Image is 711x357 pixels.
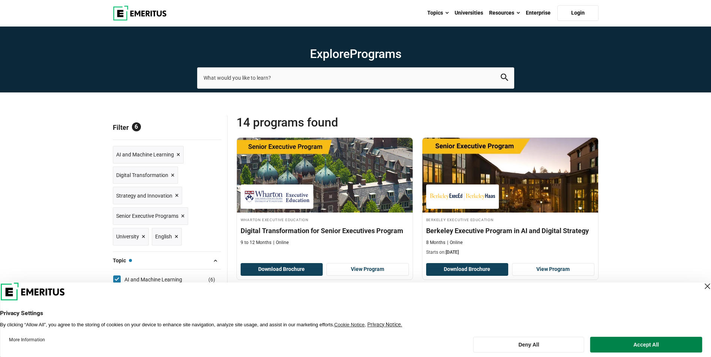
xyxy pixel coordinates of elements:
button: search [501,74,508,82]
a: AI and Machine Learning [124,275,197,284]
span: × [177,149,180,160]
span: Digital Transformation [116,171,168,179]
span: × [171,170,175,181]
p: Filter [113,115,221,140]
a: Strategy and Innovation × [113,187,182,204]
button: Download Brochure [241,263,323,276]
a: Senior Executive Programs × [113,207,188,225]
p: 9 to 12 Months [241,239,271,246]
h4: Wharton Executive Education [241,216,409,223]
a: AI and Machine Learning × [113,146,184,164]
span: 6 [132,122,141,131]
span: 6 [210,277,213,283]
h4: Berkeley Executive Education [426,216,594,223]
img: Berkeley Executive Program in AI and Digital Strategy | Online Digital Transformation Course [422,138,598,213]
a: Reset all [198,123,221,133]
a: Login [557,5,599,21]
a: View Program [326,263,409,276]
span: [DATE] [446,250,459,255]
span: ( ) [208,275,215,284]
button: Download Brochure [426,263,509,276]
h4: Berkeley Executive Program in AI and Digital Strategy [426,226,594,235]
span: Senior Executive Programs [116,212,178,220]
span: Strategy and Innovation [116,192,172,200]
p: Starts on: [426,249,594,256]
span: × [181,211,185,222]
span: × [175,190,179,201]
span: × [142,231,145,242]
a: Digital Transformation Course by Wharton Executive Education - Wharton Executive Education Wharto... [237,138,413,250]
p: 8 Months [426,239,445,246]
h1: Explore [197,46,514,61]
button: Topic [113,255,221,266]
span: English [155,232,172,241]
a: English × [152,228,182,245]
a: search [501,76,508,83]
span: Topic [113,256,132,265]
a: Digital Transformation × [113,167,178,184]
input: search-page [197,67,514,88]
p: Online [447,239,463,246]
span: AI and Machine Learning [116,150,174,159]
span: Programs [350,47,401,61]
span: University [116,232,139,241]
img: Berkeley Executive Education [430,188,495,205]
a: University × [113,228,149,245]
a: Digital Transformation Course by Berkeley Executive Education - October 23, 2025 Berkeley Executi... [422,138,598,260]
span: × [175,231,178,242]
h4: Digital Transformation for Senior Executives Program [241,226,409,235]
a: View Program [512,263,594,276]
span: 14 Programs found [237,115,418,130]
img: Wharton Executive Education [244,188,310,205]
img: Digital Transformation for Senior Executives Program | Online Digital Transformation Course [237,138,413,213]
p: Online [273,239,289,246]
